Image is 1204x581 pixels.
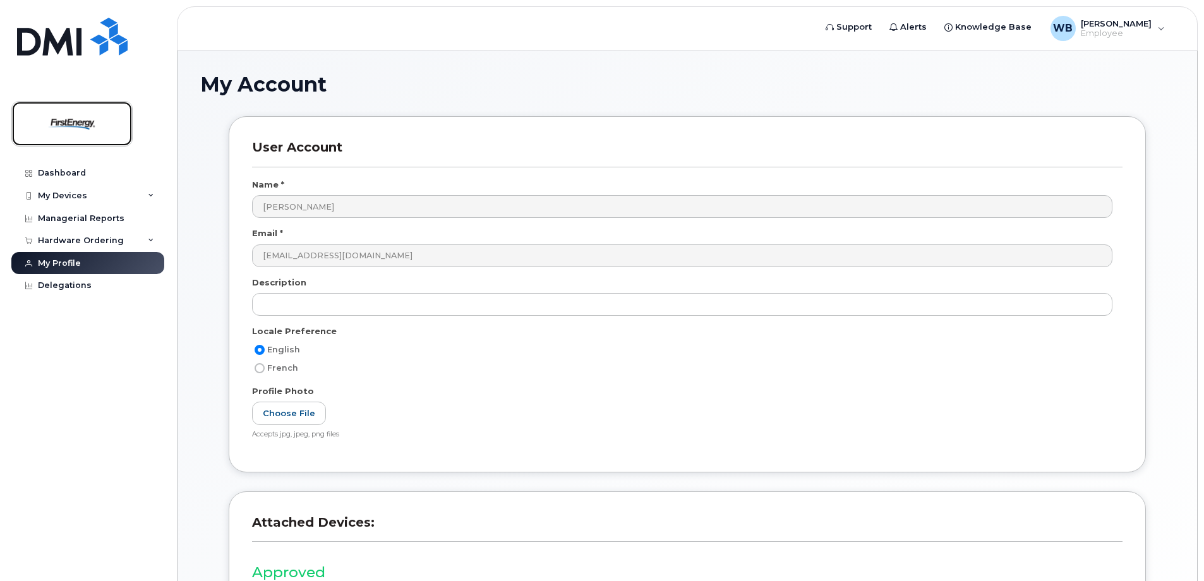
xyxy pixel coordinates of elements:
h3: Attached Devices: [252,515,1123,542]
iframe: Messenger Launcher [1149,526,1195,572]
div: Accepts jpg, jpeg, png files [252,430,1112,440]
label: Description [252,277,306,289]
h3: Approved [252,565,1123,580]
input: English [255,345,265,355]
label: Profile Photo [252,385,314,397]
label: Choose File [252,402,326,425]
span: English [267,345,300,354]
label: Name * [252,179,284,191]
label: Locale Preference [252,325,337,337]
label: Email * [252,227,283,239]
h1: My Account [200,73,1174,95]
input: French [255,363,265,373]
span: French [267,363,298,373]
h3: User Account [252,140,1123,167]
